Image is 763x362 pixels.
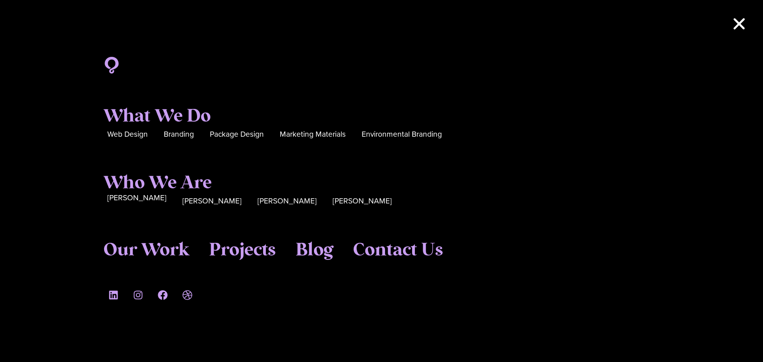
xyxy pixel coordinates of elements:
a: [PERSON_NAME] [333,195,392,207]
a: Environmental Branding [362,128,442,141]
a: Our Work [103,240,189,261]
a: [PERSON_NAME] [258,195,317,207]
a: Package Design [210,128,264,141]
a: Projects [209,240,276,261]
a: Blog [296,240,333,261]
a: Contact Us [353,240,443,261]
a: Web Design [107,128,148,141]
a: Marketing Materials [280,128,346,141]
a: Close [731,16,747,32]
a: What We Do [103,106,211,127]
a: [PERSON_NAME] [182,195,242,207]
a: Branding [164,128,194,141]
a: Who We Are [103,172,212,194]
a: [PERSON_NAME] [107,192,167,204]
